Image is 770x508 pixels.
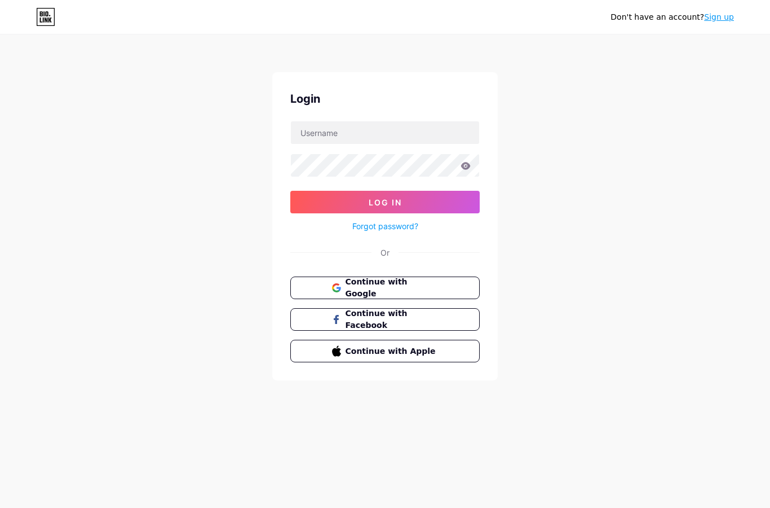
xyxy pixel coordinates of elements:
[291,121,479,144] input: Username
[290,191,480,213] button: Log In
[346,276,439,300] span: Continue with Google
[290,277,480,299] button: Continue with Google
[610,11,734,23] div: Don't have an account?
[704,12,734,21] a: Sign up
[346,345,439,357] span: Continue with Apple
[369,198,402,207] span: Log In
[290,308,480,331] button: Continue with Facebook
[290,90,480,107] div: Login
[352,220,418,232] a: Forgot password?
[290,340,480,362] button: Continue with Apple
[380,247,390,259] div: Or
[346,308,439,331] span: Continue with Facebook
